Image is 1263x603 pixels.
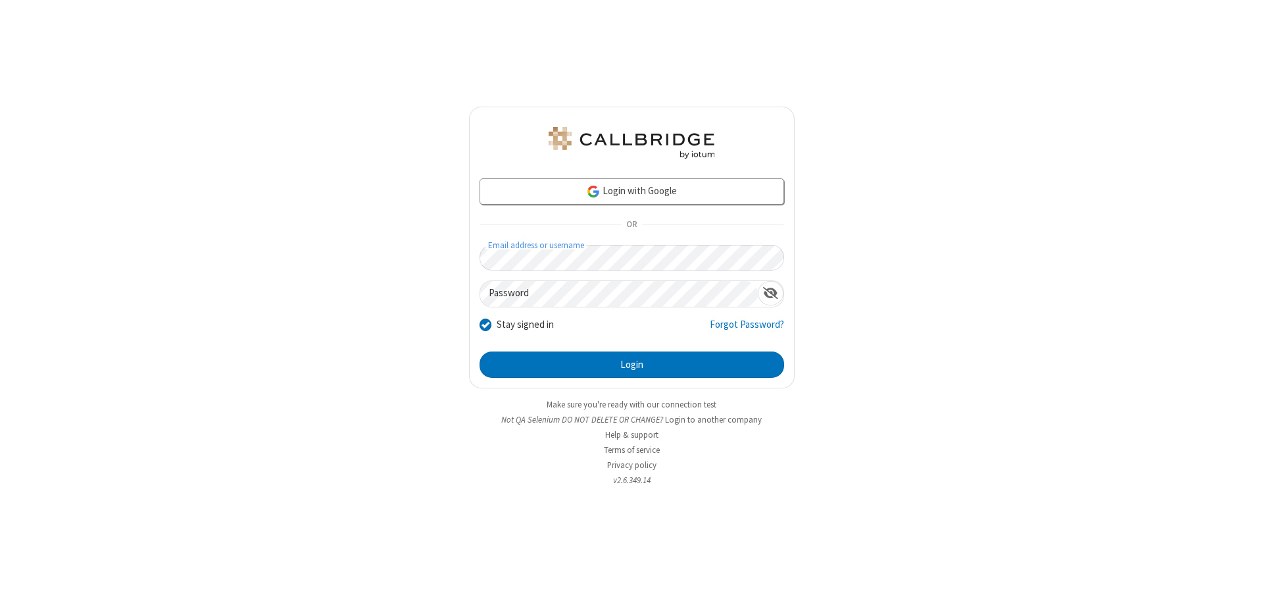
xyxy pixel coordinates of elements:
li: v2.6.349.14 [469,474,795,486]
input: Password [480,281,758,307]
button: Login [480,352,784,378]
button: Login to another company [665,413,762,426]
a: Login with Google [480,178,784,205]
a: Privacy policy [607,459,656,471]
a: Make sure you're ready with our connection test [547,399,716,410]
img: google-icon.png [586,184,601,199]
img: QA Selenium DO NOT DELETE OR CHANGE [546,127,717,159]
li: Not QA Selenium DO NOT DELETE OR CHANGE? [469,413,795,426]
label: Stay signed in [497,317,554,332]
a: Forgot Password? [710,317,784,342]
input: Email address or username [480,245,784,271]
span: OR [621,216,642,234]
div: Show password [758,281,783,305]
a: Help & support [605,429,658,440]
a: Terms of service [604,444,660,456]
